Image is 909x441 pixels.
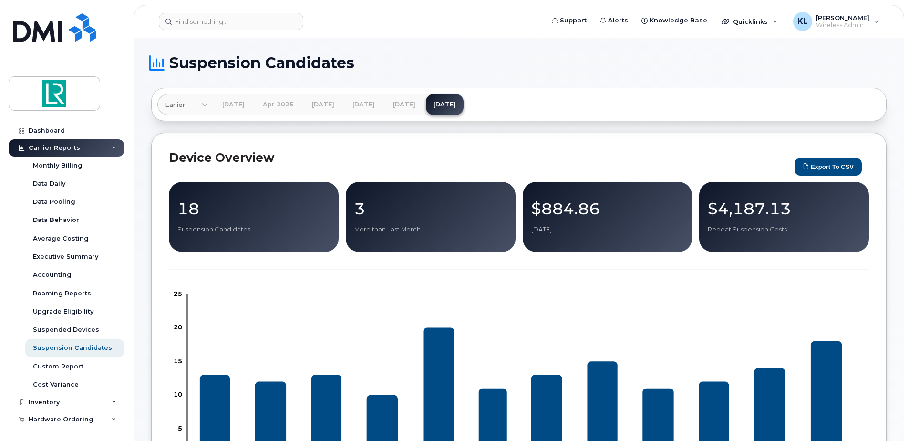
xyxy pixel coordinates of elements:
span: Earlier [165,100,185,109]
a: [DATE] [385,94,423,115]
a: [DATE] [345,94,382,115]
tspan: 10 [174,391,182,399]
p: [DATE] [531,225,684,234]
a: [DATE] [426,94,464,115]
tspan: 25 [174,290,182,297]
a: Apr 2025 [255,94,301,115]
span: Suspension Candidates [169,56,354,70]
p: $884.86 [531,200,684,217]
a: [DATE] [215,94,252,115]
p: 18 [177,200,330,217]
a: Earlier [157,94,208,115]
p: 3 [354,200,507,217]
p: Repeat Suspension Costs [708,225,860,234]
p: $4,187.13 [708,200,860,217]
a: [DATE] [304,94,342,115]
p: Suspension Candidates [177,225,330,234]
h2: Device Overview [169,150,790,165]
tspan: 5 [178,424,182,432]
button: Export to CSV [795,158,862,176]
tspan: 20 [174,323,182,331]
tspan: 15 [174,357,182,365]
p: More than Last Month [354,225,507,234]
